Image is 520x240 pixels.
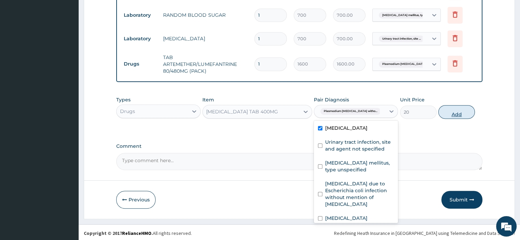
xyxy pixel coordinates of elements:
[112,3,129,20] div: Minimize live chat window
[325,159,394,173] label: [MEDICAL_DATA] mellitus, type unspecified
[116,97,131,103] label: Types
[379,36,424,42] span: Urinary tract infection, site ...
[116,191,156,209] button: Previous
[13,34,28,51] img: d_794563401_company_1708531726252_794563401
[325,180,394,208] label: [MEDICAL_DATA] due to Escherichia coli infection without mention of [MEDICAL_DATA]
[160,51,251,78] td: TAB ARTEMETHER/LUMEFANTRINE 80/480MG (PACK)
[202,96,214,103] label: Item
[334,230,515,237] div: Redefining Heath Insurance in [GEOGRAPHIC_DATA] using Telemedicine and Data Science!
[325,215,368,222] label: [MEDICAL_DATA]
[122,230,151,236] a: RelianceHMO
[3,164,130,188] textarea: Type your message and hit 'Enter'
[120,9,160,22] td: Laboratory
[36,38,115,47] div: Chat with us now
[160,32,251,45] td: [MEDICAL_DATA]
[84,230,153,236] strong: Copyright © 2017 .
[325,125,368,131] label: [MEDICAL_DATA]
[441,191,482,209] button: Submit
[206,108,278,115] div: [MEDICAL_DATA] TAB 400MG
[379,12,442,19] span: [MEDICAL_DATA] mellitus, type unspec...
[325,139,394,152] label: Urinary tract infection, site and agent not specified
[400,96,425,103] label: Unit Price
[120,108,135,115] div: Drugs
[40,75,94,144] span: We're online!
[320,108,381,115] span: Plasmodium [MEDICAL_DATA] witho...
[438,105,475,119] button: Add
[116,143,482,149] label: Comment
[160,8,251,22] td: RANDOM BLOOD SUGAR
[379,61,439,68] span: Plasmodium [MEDICAL_DATA] witho...
[120,58,160,70] td: Drugs
[314,96,349,103] label: Pair Diagnosis
[120,32,160,45] td: Laboratory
